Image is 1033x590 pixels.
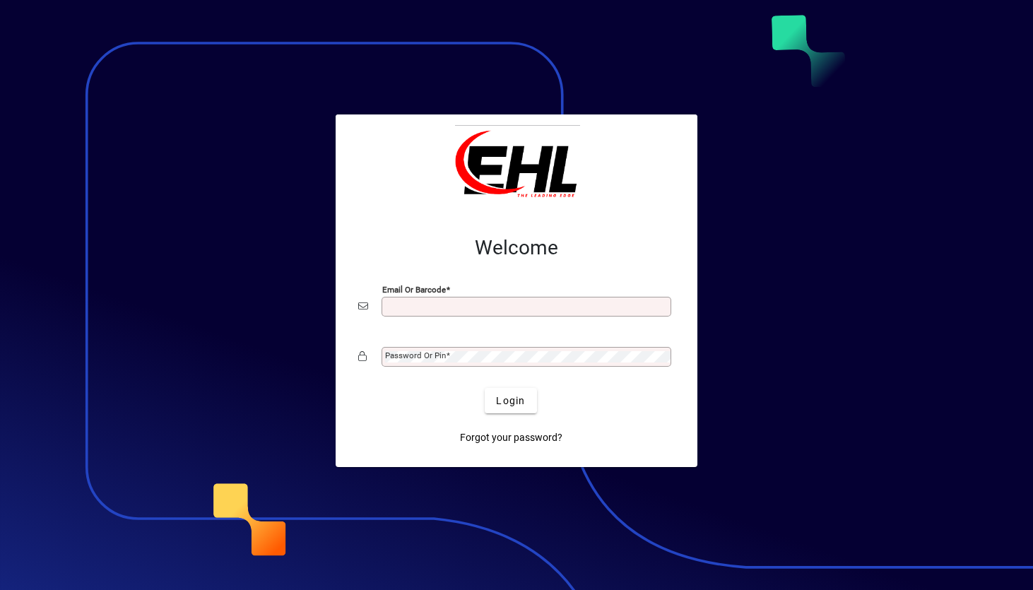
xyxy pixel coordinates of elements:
[454,425,568,450] a: Forgot your password?
[496,394,525,408] span: Login
[385,350,446,360] mat-label: Password or Pin
[485,388,536,413] button: Login
[460,430,562,445] span: Forgot your password?
[382,285,446,295] mat-label: Email or Barcode
[358,236,675,260] h2: Welcome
